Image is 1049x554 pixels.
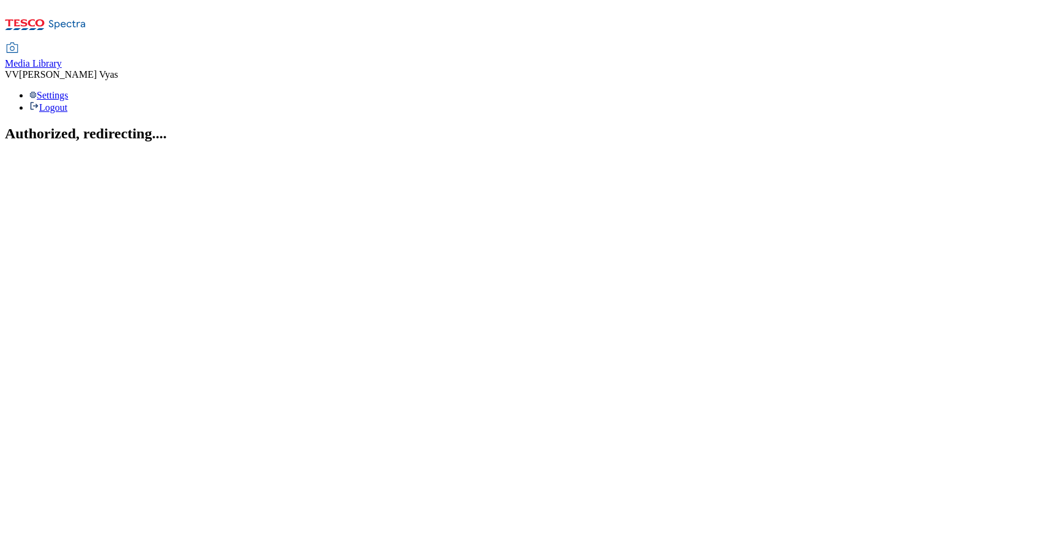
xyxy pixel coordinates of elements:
span: Media Library [5,58,62,69]
a: Settings [29,90,69,100]
span: VV [5,69,19,80]
a: Media Library [5,43,62,69]
h2: Authorized, redirecting.... [5,125,1044,142]
a: Logout [29,102,67,113]
span: [PERSON_NAME] Vyas [19,69,118,80]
